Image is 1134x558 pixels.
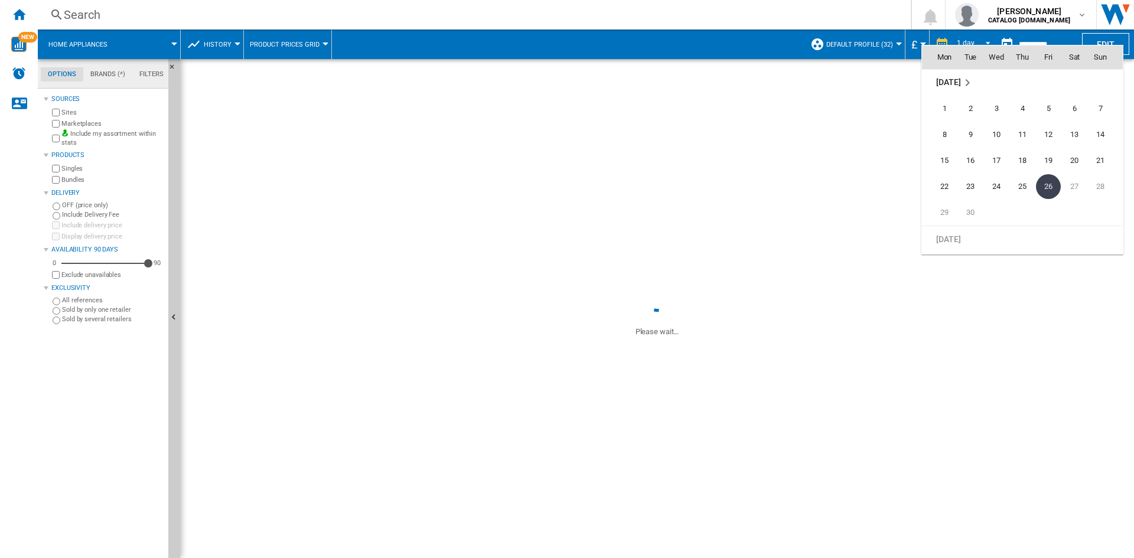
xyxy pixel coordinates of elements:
td: Sunday September 21 2025 [1087,148,1123,174]
td: Wednesday September 17 2025 [983,148,1009,174]
span: 8 [933,123,956,146]
span: [DATE] [936,77,960,87]
td: Sunday September 28 2025 [1087,174,1123,200]
th: Thu [1009,45,1035,69]
th: Fri [1035,45,1061,69]
tr: Week 5 [922,200,1123,226]
td: Saturday September 13 2025 [1061,122,1087,148]
span: 2 [959,97,982,120]
span: 19 [1037,149,1060,172]
th: Sat [1061,45,1087,69]
md-calendar: Calendar [922,45,1123,254]
td: Thursday September 18 2025 [1009,148,1035,174]
span: 4 [1011,97,1034,120]
span: 9 [959,123,982,146]
span: 21 [1089,149,1112,172]
tr: Week undefined [922,69,1123,96]
th: Mon [922,45,957,69]
td: Tuesday September 16 2025 [957,148,983,174]
span: 22 [933,175,956,198]
span: 11 [1011,123,1034,146]
span: 14 [1089,123,1112,146]
td: Sunday September 7 2025 [1087,96,1123,122]
td: Tuesday September 2 2025 [957,96,983,122]
span: 13 [1063,123,1086,146]
td: Friday September 26 2025 [1035,174,1061,200]
td: September 2025 [922,69,1123,96]
td: Thursday September 4 2025 [1009,96,1035,122]
td: Friday September 19 2025 [1035,148,1061,174]
span: 10 [985,123,1008,146]
td: Tuesday September 23 2025 [957,174,983,200]
span: 17 [985,149,1008,172]
td: Monday September 8 2025 [922,122,957,148]
td: Saturday September 27 2025 [1061,174,1087,200]
td: Monday September 22 2025 [922,174,957,200]
td: Sunday September 14 2025 [1087,122,1123,148]
span: 20 [1063,149,1086,172]
span: 5 [1037,97,1060,120]
td: Wednesday September 24 2025 [983,174,1009,200]
tr: Week 4 [922,174,1123,200]
td: Tuesday September 30 2025 [957,200,983,226]
td: Saturday September 6 2025 [1061,96,1087,122]
th: Sun [1087,45,1123,69]
span: 7 [1089,97,1112,120]
td: Thursday September 25 2025 [1009,174,1035,200]
td: Friday September 5 2025 [1035,96,1061,122]
td: Saturday September 20 2025 [1061,148,1087,174]
tr: Week 3 [922,148,1123,174]
td: Monday September 1 2025 [922,96,957,122]
td: Monday September 15 2025 [922,148,957,174]
span: [DATE] [936,234,960,243]
tr: Week 1 [922,96,1123,122]
td: Thursday September 11 2025 [1009,122,1035,148]
span: 16 [959,149,982,172]
td: Friday September 12 2025 [1035,122,1061,148]
th: Tue [957,45,983,69]
span: 23 [959,175,982,198]
tr: Week undefined [922,226,1123,252]
td: Monday September 29 2025 [922,200,957,226]
span: 18 [1011,149,1034,172]
span: 25 [1011,175,1034,198]
td: Wednesday September 3 2025 [983,96,1009,122]
span: 1 [933,97,956,120]
tr: Week 2 [922,122,1123,148]
span: 3 [985,97,1008,120]
span: 24 [985,175,1008,198]
span: 6 [1063,97,1086,120]
th: Wed [983,45,1009,69]
span: 26 [1036,174,1061,199]
td: Wednesday September 10 2025 [983,122,1009,148]
td: Tuesday September 9 2025 [957,122,983,148]
span: 15 [933,149,956,172]
span: 12 [1037,123,1060,146]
